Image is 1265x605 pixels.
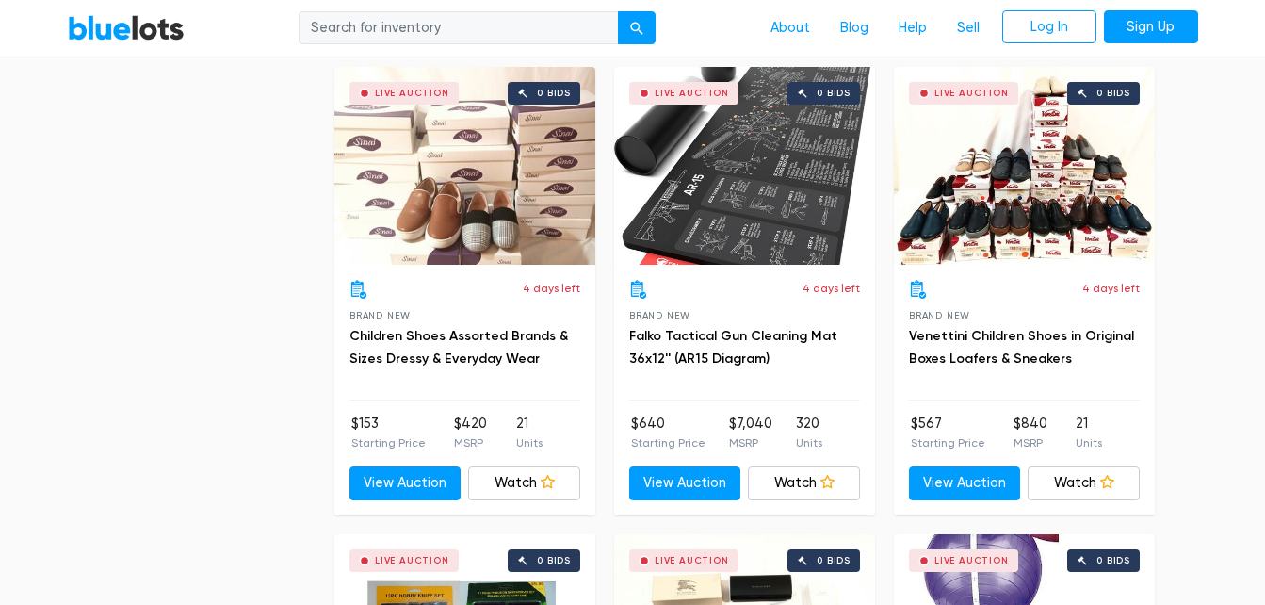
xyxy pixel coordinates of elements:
[351,434,426,451] p: Starting Price
[631,414,705,451] li: $640
[629,310,690,320] span: Brand New
[942,10,995,46] a: Sell
[629,328,837,367] a: Falko Tactical Gun Cleaning Mat 36x12'' (AR15 Diagram)
[1028,466,1140,500] a: Watch
[1014,434,1047,451] p: MSRP
[454,414,487,451] li: $420
[631,434,705,451] p: Starting Price
[1096,89,1130,98] div: 0 bids
[655,556,729,565] div: Live Auction
[68,14,185,41] a: BlueLots
[537,89,571,98] div: 0 bids
[803,280,860,297] p: 4 days left
[1082,280,1140,297] p: 4 days left
[523,280,580,297] p: 4 days left
[454,434,487,451] p: MSRP
[516,414,543,451] li: 21
[1076,434,1102,451] p: Units
[375,89,449,98] div: Live Auction
[909,310,970,320] span: Brand New
[934,556,1009,565] div: Live Auction
[1096,556,1130,565] div: 0 bids
[629,466,741,500] a: View Auction
[911,414,985,451] li: $567
[349,310,411,320] span: Brand New
[729,414,772,451] li: $7,040
[1076,414,1102,451] li: 21
[349,328,568,367] a: Children Shoes Assorted Brands & Sizes Dressy & Everyday Wear
[334,67,595,265] a: Live Auction 0 bids
[468,466,580,500] a: Watch
[796,434,822,451] p: Units
[909,328,1134,367] a: Venettini Children Shoes in Original Boxes Loafers & Sneakers
[351,414,426,451] li: $153
[349,466,462,500] a: View Auction
[825,10,884,46] a: Blog
[614,67,875,265] a: Live Auction 0 bids
[909,466,1021,500] a: View Auction
[817,89,851,98] div: 0 bids
[884,10,942,46] a: Help
[729,434,772,451] p: MSRP
[748,466,860,500] a: Watch
[1014,414,1047,451] li: $840
[911,434,985,451] p: Starting Price
[1104,10,1198,44] a: Sign Up
[537,556,571,565] div: 0 bids
[1002,10,1096,44] a: Log In
[755,10,825,46] a: About
[516,434,543,451] p: Units
[817,556,851,565] div: 0 bids
[299,11,619,45] input: Search for inventory
[934,89,1009,98] div: Live Auction
[796,414,822,451] li: 320
[894,67,1155,265] a: Live Auction 0 bids
[375,556,449,565] div: Live Auction
[655,89,729,98] div: Live Auction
